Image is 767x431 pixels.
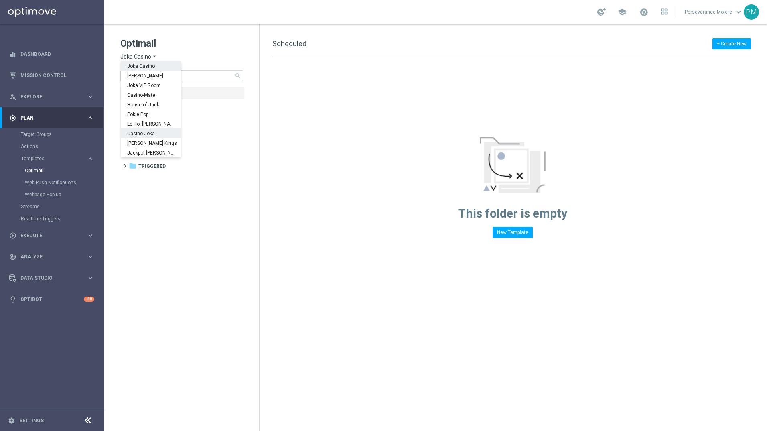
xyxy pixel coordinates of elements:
[25,179,83,186] a: Web Push Notifications
[121,61,181,157] ng-dropdown-panel: Options list
[25,189,103,201] div: Webpage Pop-up
[21,152,103,201] div: Templates
[9,51,16,58] i: equalizer
[87,274,94,282] i: keyboard_arrow_right
[20,276,87,281] span: Data Studio
[9,296,95,303] button: lightbulb Optibot +10
[120,53,151,61] span: Joka Casino
[9,289,94,310] div: Optibot
[8,417,15,424] i: settings
[20,43,94,65] a: Dashboard
[21,131,83,138] a: Target Groups
[9,115,95,121] button: gps_fixed Plan keyboard_arrow_right
[9,93,87,100] div: Explore
[9,232,16,239] i: play_circle_outline
[493,227,533,238] button: New Template
[618,8,627,16] span: school
[235,73,241,79] span: search
[21,140,103,152] div: Actions
[9,94,95,100] button: person_search Explore keyboard_arrow_right
[21,156,79,161] span: Templates
[744,4,759,20] div: PM
[9,51,95,57] button: equalizer Dashboard
[21,215,83,222] a: Realtime Triggers
[9,254,95,260] button: track_changes Analyze keyboard_arrow_right
[25,177,103,189] div: Web Push Notifications
[138,163,166,170] span: Triggered
[9,253,87,260] div: Analyze
[19,418,44,423] a: Settings
[734,8,743,16] span: keyboard_arrow_down
[87,114,94,122] i: keyboard_arrow_right
[480,137,546,193] img: emptyStateManageTemplates.jpg
[9,296,16,303] i: lightbulb
[9,72,95,79] button: Mission Control
[25,167,83,174] a: Optimail
[20,94,87,99] span: Explore
[129,162,137,170] i: folder
[9,43,94,65] div: Dashboard
[684,6,744,18] a: Perseverance Molefekeyboard_arrow_down
[21,128,103,140] div: Target Groups
[9,275,95,281] button: Data Studio keyboard_arrow_right
[21,213,103,225] div: Realtime Triggers
[20,254,87,259] span: Analyze
[87,93,94,100] i: keyboard_arrow_right
[87,232,94,239] i: keyboard_arrow_right
[9,114,87,122] div: Plan
[120,70,243,81] input: Search Template
[87,253,94,260] i: keyboard_arrow_right
[9,93,16,100] i: person_search
[21,201,103,213] div: Streams
[151,53,158,61] i: arrow_drop_down
[120,37,243,50] h1: Optimail
[21,155,95,162] button: Templates keyboard_arrow_right
[21,156,87,161] div: Templates
[120,53,158,61] button: Joka Casino arrow_drop_down
[9,274,87,282] div: Data Studio
[272,39,306,48] span: Scheduled
[25,191,83,198] a: Webpage Pop-up
[20,289,84,310] a: Optibot
[20,233,87,238] span: Execute
[21,143,83,150] a: Actions
[9,232,87,239] div: Execute
[84,297,94,302] div: +10
[9,253,16,260] i: track_changes
[21,203,83,210] a: Streams
[87,155,94,163] i: keyboard_arrow_right
[9,114,16,122] i: gps_fixed
[20,65,94,86] a: Mission Control
[25,165,103,177] div: Optimail
[9,65,94,86] div: Mission Control
[20,116,87,120] span: Plan
[458,206,567,220] span: This folder is empty
[712,38,751,49] button: + Create New
[9,232,95,239] button: play_circle_outline Execute keyboard_arrow_right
